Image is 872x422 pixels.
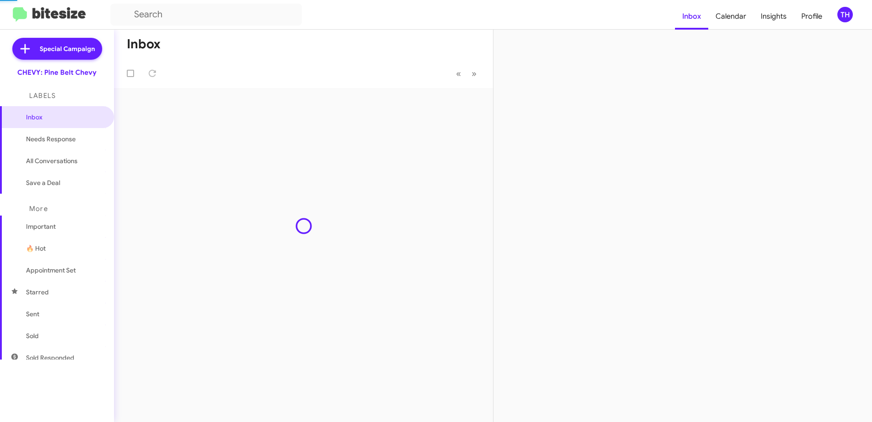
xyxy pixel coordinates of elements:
input: Search [110,4,302,26]
span: All Conversations [26,156,78,165]
h1: Inbox [127,37,161,51]
button: Next [466,64,482,83]
a: Inbox [675,3,708,30]
div: CHEVY: Pine Belt Chevy [17,68,97,77]
button: Previous [451,64,467,83]
span: « [456,68,461,79]
span: Needs Response [26,134,104,144]
nav: Page navigation example [451,64,482,83]
span: Appointment Set [26,266,76,275]
button: TH [830,7,862,22]
span: Inbox [26,113,104,122]
span: Labels [29,92,56,100]
span: » [472,68,477,79]
span: More [29,205,48,213]
a: Insights [753,3,794,30]
span: Special Campaign [40,44,95,53]
div: TH [837,7,853,22]
span: Save a Deal [26,178,60,187]
span: 🔥 Hot [26,244,46,253]
span: Sold [26,331,39,340]
a: Special Campaign [12,38,102,60]
span: Sold Responded [26,353,74,362]
a: Calendar [708,3,753,30]
span: Starred [26,288,49,297]
a: Profile [794,3,830,30]
span: Sent [26,309,39,319]
span: Important [26,222,104,231]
